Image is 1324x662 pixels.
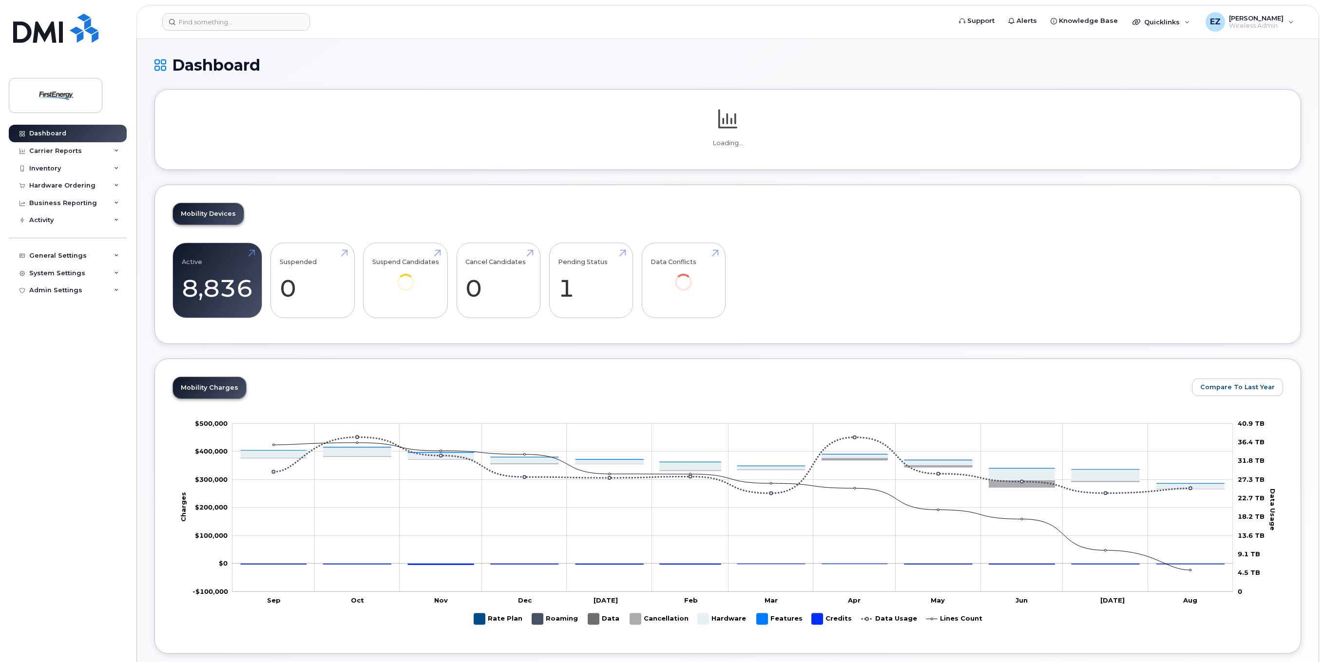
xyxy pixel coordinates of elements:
tspan: 22.7 TB [1238,494,1265,502]
tspan: Charges [179,492,187,522]
span: Compare To Last Year [1200,382,1275,392]
tspan: [DATE] [1100,596,1125,604]
tspan: Feb [684,596,697,604]
tspan: Aug [1183,596,1197,604]
tspan: 31.8 TB [1238,456,1265,464]
tspan: 18.2 TB [1238,512,1265,520]
g: Cancellation [630,609,688,628]
a: Mobility Devices [173,203,244,225]
tspan: $400,000 [195,447,228,455]
g: Roaming [532,609,578,628]
a: Cancel Candidates 0 [465,248,531,313]
tspan: -$100,000 [192,587,228,595]
g: Legend [474,609,982,628]
g: Data Usage [861,609,917,628]
a: Data Conflicts [651,248,716,304]
tspan: $100,000 [195,531,228,539]
tspan: Nov [434,596,447,604]
tspan: 40.9 TB [1238,419,1265,427]
g: $0 [195,447,228,455]
tspan: 4.5 TB [1238,568,1260,576]
tspan: 13.6 TB [1238,531,1265,539]
tspan: Oct [351,596,364,604]
tspan: $200,000 [195,503,228,511]
g: $0 [195,503,228,511]
g: Rate Plan [474,609,522,628]
tspan: Apr [847,596,861,604]
tspan: 27.3 TB [1238,475,1265,483]
tspan: Jun [1016,596,1028,604]
g: Hardware [241,447,1225,489]
tspan: 36.4 TB [1238,438,1265,446]
tspan: 9.1 TB [1238,550,1260,558]
p: Loading... [173,139,1283,148]
a: Active 8,836 [182,248,253,313]
a: Pending Status 1 [558,248,624,313]
g: $0 [195,419,228,427]
g: Credits [241,564,1225,565]
g: Data [588,609,620,628]
tspan: $500,000 [195,419,228,427]
g: Features [241,447,1225,483]
tspan: $300,000 [195,475,228,483]
tspan: Data Usage [1269,488,1277,530]
tspan: 0 [1238,587,1242,595]
g: $0 [192,587,228,595]
g: Hardware [697,609,747,628]
g: Cancellation [241,456,1225,489]
tspan: Mar [765,596,778,604]
g: Lines Count [926,609,982,628]
g: Features [756,609,802,628]
h1: Dashboard [154,57,1301,74]
g: Credits [811,609,851,628]
a: Mobility Charges [173,377,246,398]
g: $0 [195,475,228,483]
a: Suspend Candidates [372,248,439,304]
tspan: Dec [518,596,532,604]
g: $0 [195,531,228,539]
tspan: $0 [219,559,228,567]
a: Suspended 0 [280,248,345,313]
tspan: [DATE] [594,596,618,604]
tspan: Sep [267,596,281,604]
button: Compare To Last Year [1192,378,1283,396]
tspan: May [931,596,945,604]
